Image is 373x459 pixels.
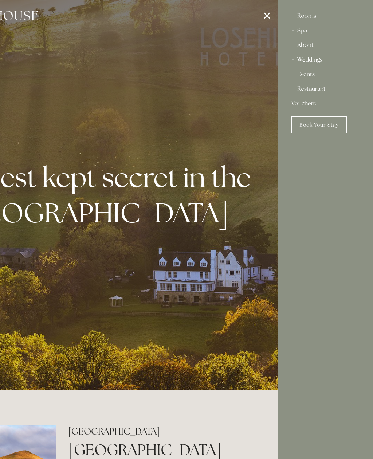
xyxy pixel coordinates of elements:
[291,96,360,111] a: Vouchers
[291,67,360,82] div: Events
[291,9,360,23] div: Rooms
[291,23,360,38] div: Spa
[291,38,360,52] div: About
[291,52,360,67] div: Weddings
[291,116,347,133] a: Book Your Stay
[291,82,360,96] div: Restaurant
